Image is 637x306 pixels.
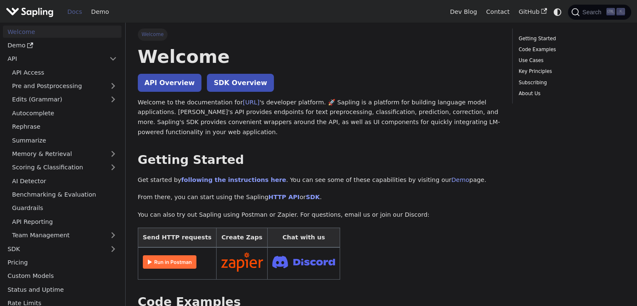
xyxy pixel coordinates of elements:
a: Summarize [8,134,121,146]
button: Collapse sidebar category 'API' [105,53,121,65]
a: Team Management [8,229,121,241]
a: Dev Blog [445,5,481,18]
th: Create Zaps [216,228,268,247]
a: Subscribing [518,79,622,87]
nav: Breadcrumbs [138,29,500,40]
a: SDK [3,243,105,255]
th: Chat with us [268,228,340,247]
span: Welcome [138,29,168,40]
a: Rephrase [8,121,121,133]
a: Demo [87,5,113,18]
a: Code Examples [518,46,622,54]
img: Run in Postman [143,255,196,269]
p: Get started by . You can see some of these capabilities by visiting our page. [138,175,500,185]
a: Custom Models [3,270,121,282]
a: following the instructions here [181,176,286,183]
p: From there, you can start using the Sapling or . [138,192,500,202]
span: Search [580,9,606,16]
a: Scoring & Classification [8,161,121,174]
a: API Reporting [8,215,121,228]
a: API Access [8,66,121,78]
a: Use Cases [518,57,622,65]
a: API [3,53,105,65]
h2: Getting Started [138,153,500,168]
a: About Us [518,90,622,98]
button: Switch between dark and light mode (currently system mode) [552,6,564,18]
a: API Overview [138,74,201,92]
img: Join Discord [272,253,335,270]
a: AI Detector [8,175,121,187]
a: Autocomplete [8,107,121,119]
a: Benchmarking & Evaluation [8,189,121,201]
a: Welcome [3,26,121,38]
th: Send HTTP requests [138,228,216,247]
a: SDK [306,194,320,200]
a: Key Principles [518,67,622,75]
p: You can also try out Sapling using Postman or Zapier. For questions, email us or join our Discord: [138,210,500,220]
button: Search (Ctrl+K) [568,5,631,20]
p: Welcome to the documentation for 's developer platform. 🚀 Sapling is a platform for building lang... [138,98,500,137]
a: Memory & Retrieval [8,148,121,160]
a: GitHub [514,5,551,18]
kbd: K [616,8,625,16]
a: SDK Overview [207,74,273,92]
a: Pre and Postprocessing [8,80,121,92]
h1: Welcome [138,45,500,68]
a: Guardrails [8,202,121,214]
a: Sapling.ai [6,6,57,18]
a: Edits (Grammar) [8,93,121,106]
a: Docs [63,5,87,18]
a: Pricing [3,257,121,269]
a: HTTP API [268,194,300,200]
a: Demo [451,176,469,183]
img: Sapling.ai [6,6,54,18]
button: Expand sidebar category 'SDK' [105,243,121,255]
a: Demo [3,39,121,52]
a: Getting Started [518,35,622,43]
a: Status and Uptime [3,283,121,296]
img: Connect in Zapier [221,252,263,272]
a: [URL] [243,99,260,106]
a: Contact [482,5,514,18]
